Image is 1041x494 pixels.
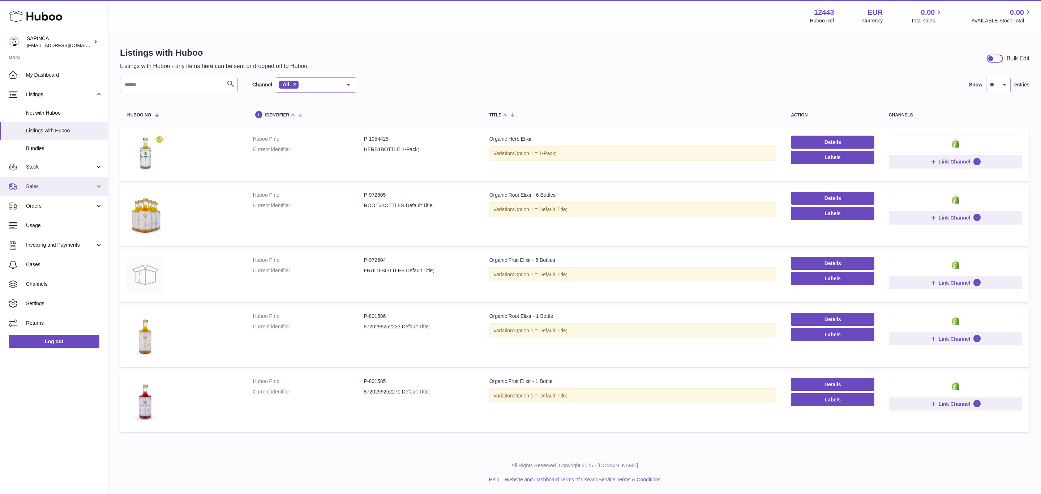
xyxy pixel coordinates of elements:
span: Sales [26,183,95,190]
dd: 8720299252233 Default Title; [364,323,475,330]
span: My Dashboard [26,72,103,78]
span: Listings [26,91,95,98]
span: Usage [26,222,103,229]
h1: Listings with Huboo [120,47,309,59]
span: 0.00 [921,8,935,17]
dd: 8720299252271 Default Title; [364,388,475,395]
span: Link Channel [939,214,971,221]
button: Labels [791,207,874,220]
strong: 12443 [814,8,834,17]
dd: FRUIT6BOTTLES Default Title; [364,267,475,274]
dd: P-972605 [364,192,475,199]
span: Link Channel [939,336,971,342]
div: Currency [862,17,883,24]
strong: EUR [867,8,883,17]
div: Organic Fruit Elixir - 6 Bottles [489,257,777,264]
div: Organic Herb Elixir [489,136,777,142]
dt: Current identifier [253,323,364,330]
img: shopify-small.png [952,139,959,148]
div: action [791,113,874,118]
span: Listings with Huboo [26,127,103,134]
button: Labels [791,151,874,164]
img: shopify-small.png [952,316,959,325]
p: All Rights Reserved. Copyright 2025 - [DOMAIN_NAME] [114,462,1035,469]
span: AVAILABLE Stock Total [971,17,1032,24]
img: shopify-small.png [952,260,959,269]
dt: Current identifier [253,267,364,274]
label: Show [969,81,982,88]
a: Details [791,192,874,205]
button: Labels [791,328,874,341]
div: Organic Root Elixir - 1 Bottle [489,313,777,320]
img: Organic Fruit Elixir - 6 Bottles [127,257,163,293]
div: SAPINCA [27,35,92,49]
dd: P-1054425 [364,136,475,142]
span: 0.00 [1010,8,1024,17]
span: Huboo no [127,113,151,118]
span: Link Channel [939,280,971,286]
div: Variation: [489,146,777,161]
button: Link Channel [889,276,1022,289]
span: Orders [26,203,95,209]
div: Variation: [489,267,777,282]
span: Link Channel [939,158,971,165]
dt: Huboo P no [253,192,364,199]
a: Help [489,477,500,482]
button: Link Channel [889,397,1022,410]
dt: Huboo P no [253,257,364,264]
a: Log out [9,335,99,348]
div: Huboo Ref [810,17,834,24]
p: Listings with Huboo - any items here can be sent or dropped off to Huboo. [120,62,309,70]
dt: Current identifier [253,388,364,395]
span: Cases [26,261,103,268]
dt: Huboo P no [253,313,364,320]
dt: Huboo P no [253,378,364,385]
div: Organic Root Elixir - 6 Bottles [489,192,777,199]
span: Settings [26,300,103,307]
a: 0.00 Total sales [911,8,943,24]
span: identifier [265,113,289,118]
dt: Huboo P no [253,136,364,142]
div: Bulk Edit [1007,55,1029,63]
dt: Current identifier [253,146,364,153]
dt: Current identifier [253,202,364,209]
img: Organic Root Elixir - 1 Bottle [127,313,163,358]
a: Details [791,257,874,270]
div: Variation: [489,323,777,338]
span: Option 1 = Default Title; [514,328,567,333]
span: Option 1 = Default Title; [514,206,567,212]
button: Link Channel [889,155,1022,168]
span: Option 1 = 1-Pack; [514,150,556,156]
dd: P-801585 [364,378,475,385]
button: Labels [791,272,874,285]
a: 0.00 AVAILABLE Stock Total [971,8,1032,24]
a: Details [791,378,874,391]
label: Channel [252,81,272,88]
dd: HERB1BOTTLE 1-Pack; [364,146,475,153]
span: All [283,81,289,87]
span: Not with Huboo [26,110,103,116]
span: Option 1 = Default Title; [514,393,567,399]
a: Details [791,136,874,149]
button: Link Channel [889,332,1022,345]
img: Organic Fruit Elixir - 1 Bottle [127,378,163,423]
span: Channels [26,281,103,288]
div: Variation: [489,388,777,403]
span: [EMAIL_ADDRESS][DOMAIN_NAME] [27,42,106,48]
span: Invoicing and Payments [26,242,95,248]
span: Link Channel [939,401,971,407]
img: internalAdmin-12443@internal.huboo.com [9,37,20,47]
span: Total sales [911,17,943,24]
dd: ROOT6BOTTLES Default Title; [364,202,475,209]
img: shopify-small.png [952,382,959,390]
span: Returns [26,320,103,327]
dd: P-801586 [364,313,475,320]
li: and [502,476,660,483]
img: shopify-small.png [952,195,959,204]
span: title [489,113,501,118]
div: Organic Fruit Elixir - 1 Bottle [489,378,777,385]
span: Bundles [26,145,103,152]
button: Labels [791,393,874,406]
span: Stock [26,163,95,170]
a: Details [791,313,874,326]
